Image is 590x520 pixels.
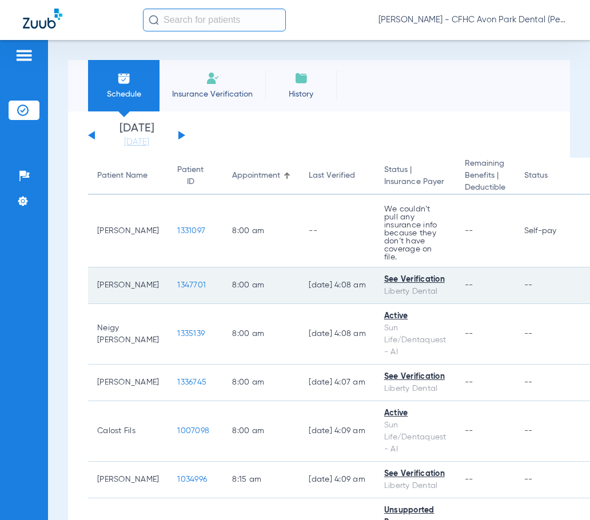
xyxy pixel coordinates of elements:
div: Active [384,310,447,322]
input: Search for patients [143,9,286,31]
span: Schedule [97,89,151,100]
td: [PERSON_NAME] [88,195,168,267]
td: [DATE] 4:09 AM [300,401,375,462]
td: 8:00 AM [223,365,300,401]
img: Zuub Logo [23,9,62,29]
td: 8:15 AM [223,462,300,498]
span: -- [465,475,473,483]
td: Calost Fils [88,401,168,462]
iframe: Chat Widget [533,465,590,520]
td: -- [300,195,375,267]
div: Patient Name [97,170,159,182]
span: 1336745 [177,378,206,386]
span: Insurance Verification [168,89,257,100]
div: Liberty Dental [384,383,447,395]
td: [DATE] 4:08 AM [300,267,375,304]
div: Appointment [232,170,280,182]
span: [PERSON_NAME] - CFHC Avon Park Dental (Peds) [378,14,567,26]
div: Appointment [232,170,290,182]
div: Active [384,407,447,419]
div: Liberty Dental [384,480,447,492]
img: Search Icon [149,15,159,25]
span: 1007098 [177,427,209,435]
div: Sun Life/Dentaquest - AI [384,322,447,358]
span: -- [465,227,473,235]
span: 1331097 [177,227,205,235]
div: Sun Life/Dentaquest - AI [384,419,447,455]
th: Remaining Benefits | [456,158,515,195]
td: 8:00 AM [223,267,300,304]
span: Insurance Payer [384,176,447,188]
div: Last Verified [309,170,355,182]
div: Patient ID [177,164,214,188]
td: [DATE] 4:08 AM [300,304,375,365]
span: History [274,89,328,100]
td: [DATE] 4:09 AM [300,462,375,498]
li: [DATE] [102,123,171,148]
img: Manual Insurance Verification [206,71,220,85]
div: Liberty Dental [384,286,447,298]
span: 1034996 [177,475,207,483]
td: [PERSON_NAME] [88,365,168,401]
span: Deductible [465,182,506,194]
td: [PERSON_NAME] [88,267,168,304]
div: Patient Name [97,170,147,182]
img: Schedule [117,71,131,85]
td: Neigy [PERSON_NAME] [88,304,168,365]
td: [PERSON_NAME] [88,462,168,498]
a: [DATE] [102,137,171,148]
td: 8:00 AM [223,304,300,365]
span: -- [465,378,473,386]
span: 1347701 [177,281,206,289]
div: Patient ID [177,164,204,188]
span: -- [465,281,473,289]
div: Last Verified [309,170,366,182]
td: 8:00 AM [223,401,300,462]
img: History [294,71,308,85]
th: Status | [375,158,456,195]
span: -- [465,427,473,435]
td: [DATE] 4:07 AM [300,365,375,401]
p: We couldn’t pull any insurance info because they don’t have coverage on file. [384,205,447,261]
td: 8:00 AM [223,195,300,267]
div: See Verification [384,274,447,286]
div: See Verification [384,468,447,480]
span: -- [465,330,473,338]
span: 1335139 [177,330,205,338]
div: See Verification [384,371,447,383]
img: hamburger-icon [15,49,33,62]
